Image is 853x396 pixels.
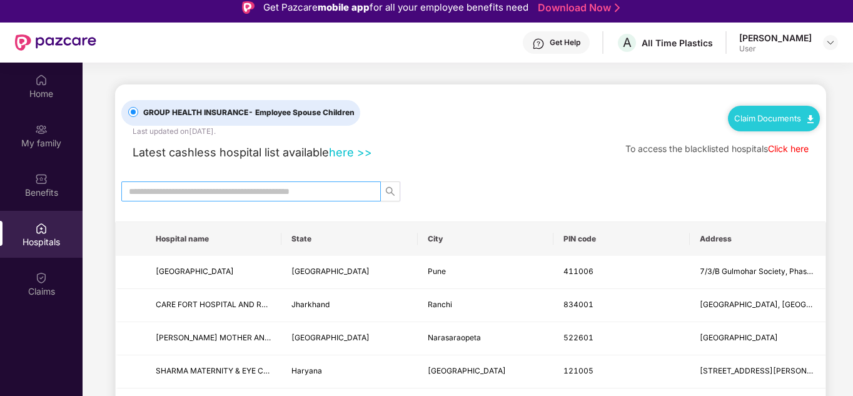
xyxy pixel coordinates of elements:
img: Stroke [615,1,620,14]
div: [PERSON_NAME] [739,32,812,44]
span: - Employee Spouse Children [248,108,355,117]
img: New Pazcare Logo [15,34,96,51]
img: svg+xml;base64,PHN2ZyBpZD0iRHJvcGRvd24tMzJ4MzIiIHhtbG5zPSJodHRwOi8vd3d3LnczLm9yZy8yMDAwL3N2ZyIgd2... [825,38,835,48]
a: Download Now [538,1,616,14]
th: State [281,222,417,256]
td: Maharashtra [281,256,417,289]
td: SHREE HOSPITAL [146,256,281,289]
td: Narasaraopeta [418,322,553,355]
span: Ranchi [428,300,452,309]
img: svg+xml;base64,PHN2ZyBpZD0iQ2xhaW0iIHhtbG5zPSJodHRwOi8vd3d3LnczLm9yZy8yMDAwL3N2ZyIgd2lkdGg9IjIwIi... [35,272,48,284]
span: search [381,186,400,196]
span: Hospital name [156,234,271,244]
img: Logo [242,1,255,14]
span: [GEOGRAPHIC_DATA] [428,366,506,375]
span: Narasaraopeta [428,333,481,342]
a: here >> [329,145,372,159]
div: User [739,44,812,54]
td: Andhra Pradesh [281,322,417,355]
strong: mobile app [318,1,370,13]
span: Address [700,234,815,244]
span: 522601 [563,333,593,342]
td: Palnadu Road, Beside Municiple Library [690,322,825,355]
span: 411006 [563,267,593,276]
span: [GEOGRAPHIC_DATA] [291,267,370,276]
span: [PERSON_NAME] MOTHER AND CHILD HOSPITAL [156,333,334,342]
td: House No 94 , New Indusrial Town, Deep Chand Bhartia Marg [690,355,825,388]
td: SHARMA MATERNITY & EYE CENTRE [146,355,281,388]
td: Faridabad [418,355,553,388]
span: To access the blacklisted hospitals [625,143,768,154]
td: Pune [418,256,553,289]
img: svg+xml;base64,PHN2ZyBpZD0iSGVscC0zMngzMiIgeG1sbnM9Imh0dHA6Ly93d3cudzMub3JnLzIwMDAvc3ZnIiB3aWR0aD... [532,38,545,50]
span: 834001 [563,300,593,309]
td: SRI SRINIVASA MOTHER AND CHILD HOSPITAL [146,322,281,355]
span: Latest cashless hospital list available [133,145,329,159]
img: svg+xml;base64,PHN2ZyBpZD0iQmVuZWZpdHMiIHhtbG5zPSJodHRwOi8vd3d3LnczLm9yZy8yMDAwL3N2ZyIgd2lkdGg9Ij... [35,173,48,185]
span: Haryana [291,366,322,375]
img: svg+xml;base64,PHN2ZyBpZD0iSG9zcGl0YWxzIiB4bWxucz0iaHR0cDovL3d3dy53My5vcmcvMjAwMC9zdmciIHdpZHRoPS... [35,222,48,235]
td: 7/3/B Gulmohar Society, Phase 1 Behind Radisson Blu Hotel [690,256,825,289]
div: Get Help [550,38,580,48]
td: Jharkhand [281,289,417,322]
span: CARE FORT HOSPITAL AND RESEARCH FOUNDATION [156,300,348,309]
th: Address [690,222,825,256]
button: search [380,181,400,201]
span: GROUP HEALTH INSURANCE [138,107,360,119]
div: Last updated on [DATE] . [133,126,216,138]
span: [GEOGRAPHIC_DATA] [700,333,778,342]
span: A [623,35,632,50]
th: Hospital name [146,222,281,256]
td: Ranchi [418,289,553,322]
span: 121005 [563,366,593,375]
td: CARE FORT HOSPITAL AND RESEARCH FOUNDATION [146,289,281,322]
img: svg+xml;base64,PHN2ZyBpZD0iSG9tZSIgeG1sbnM9Imh0dHA6Ly93d3cudzMub3JnLzIwMDAvc3ZnIiB3aWR0aD0iMjAiIG... [35,74,48,86]
th: PIN code [553,222,689,256]
div: All Time Plastics [642,37,713,49]
span: [GEOGRAPHIC_DATA] [156,267,234,276]
a: Click here [768,143,809,154]
span: SHARMA MATERNITY & EYE CENTRE [156,366,288,375]
td: Haryana [281,355,417,388]
span: [GEOGRAPHIC_DATA] [291,333,370,342]
img: svg+xml;base64,PHN2ZyB4bWxucz0iaHR0cDovL3d3dy53My5vcmcvMjAwMC9zdmciIHdpZHRoPSIxMC40IiBoZWlnaHQ9Ij... [807,115,814,123]
span: Jharkhand [291,300,330,309]
a: Claim Documents [734,113,814,123]
td: KONKA RD, LOWER BAZAR [690,289,825,322]
span: [STREET_ADDRESS][PERSON_NAME] [700,366,835,375]
th: City [418,222,553,256]
span: Pune [428,267,446,276]
img: svg+xml;base64,PHN2ZyB3aWR0aD0iMjAiIGhlaWdodD0iMjAiIHZpZXdCb3g9IjAgMCAyMCAyMCIgZmlsbD0ibm9uZSIgeG... [35,123,48,136]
